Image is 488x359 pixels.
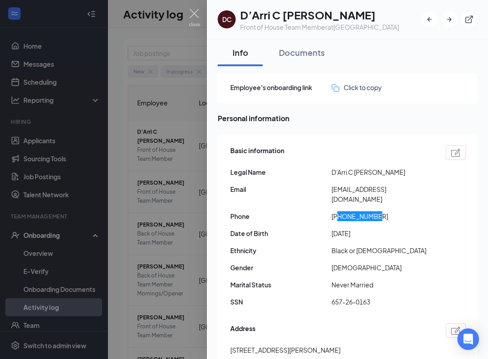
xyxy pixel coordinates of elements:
[230,280,331,290] span: Marital Status
[331,245,433,255] span: Black or [DEMOGRAPHIC_DATA]
[331,211,433,221] span: [PHONE_NUMBER]
[331,82,382,92] button: Click to copy
[230,145,284,160] span: Basic information
[218,113,477,124] span: Personal information
[331,84,339,92] img: click-to-copy.71757273a98fde459dfc.svg
[279,47,325,58] div: Documents
[222,15,232,24] div: DC
[230,167,331,177] span: Legal Name
[230,184,331,194] span: Email
[331,263,433,273] span: [DEMOGRAPHIC_DATA]
[230,211,331,221] span: Phone
[331,167,433,177] span: D’Arri C [PERSON_NAME]
[240,7,399,23] h1: D’Arri C [PERSON_NAME]
[240,23,399,32] div: Front of House Team Member at [GEOGRAPHIC_DATA]
[331,184,433,204] span: [EMAIL_ADDRESS][DOMAIN_NAME]
[465,15,474,24] svg: ExternalLink
[230,323,255,338] span: Address
[331,297,433,307] span: 657-26-0163
[230,297,331,307] span: SSN
[331,228,433,238] span: [DATE]
[421,11,438,27] button: ArrowLeftNew
[230,263,331,273] span: Gender
[230,82,331,92] span: Employee's onboarding link
[230,345,340,355] span: [STREET_ADDRESS][PERSON_NAME]
[230,245,331,255] span: Ethnicity
[227,47,254,58] div: Info
[230,228,331,238] span: Date of Birth
[331,280,433,290] span: Never Married
[441,11,457,27] button: ArrowRight
[457,328,479,350] div: Open Intercom Messenger
[425,15,434,24] svg: ArrowLeftNew
[445,15,454,24] svg: ArrowRight
[461,11,477,27] button: ExternalLink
